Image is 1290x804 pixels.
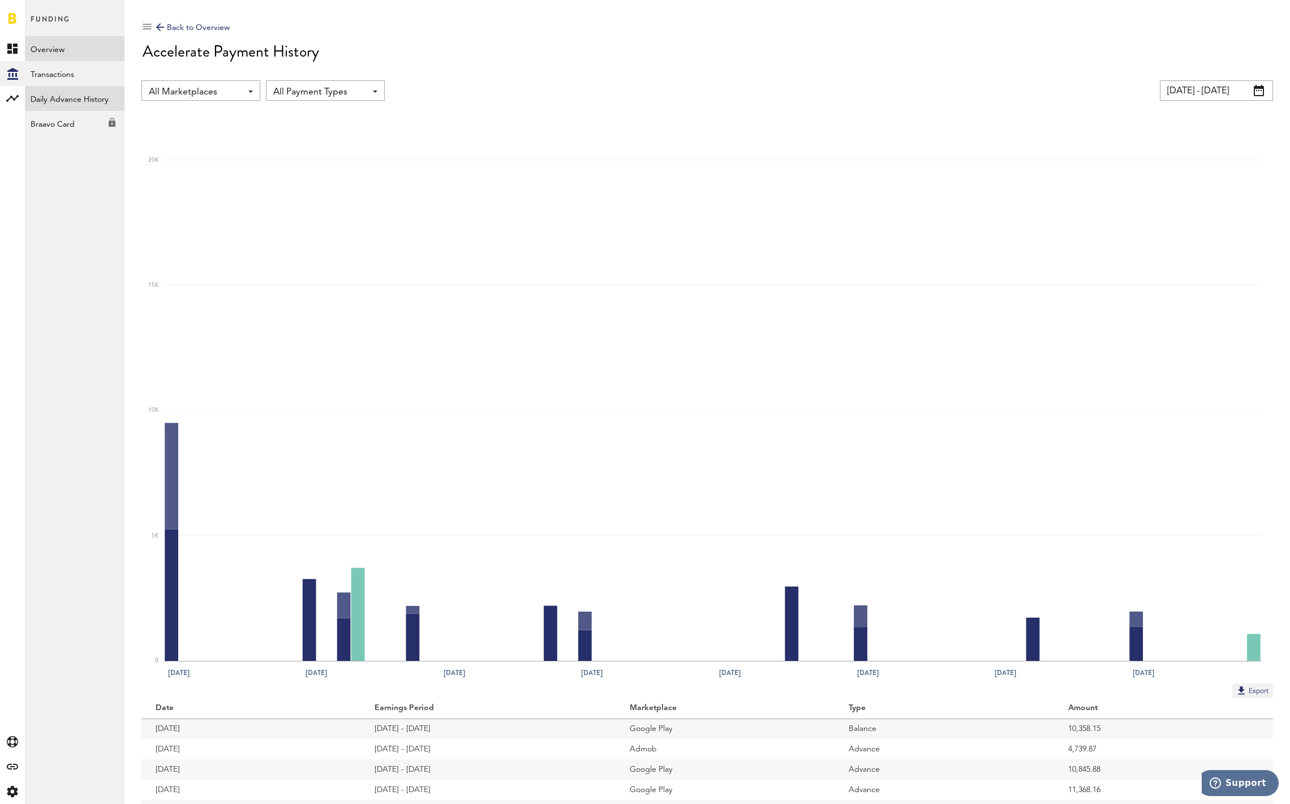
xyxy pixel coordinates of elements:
[306,668,327,678] text: [DATE]
[155,658,158,664] text: 0
[630,704,678,712] ng-transclude: Marketplace
[156,21,230,35] div: Back to Overview
[857,668,879,678] text: [DATE]
[152,533,159,539] text: 5K
[25,36,124,61] a: Overview
[375,704,435,712] ng-transclude: Earnings Period
[1202,770,1279,798] iframe: Opens a widget where you can find more information
[360,719,616,739] td: [DATE] - [DATE]
[616,719,835,739] td: Google Play
[1232,683,1273,698] button: Export
[141,780,360,800] td: [DATE]
[141,759,360,780] td: [DATE]
[719,668,741,678] text: [DATE]
[141,739,360,759] td: [DATE]
[149,83,242,102] span: All Marketplaces
[835,739,1053,759] td: Advance
[616,759,835,780] td: Google Play
[25,86,124,111] a: Daily Advance History
[156,704,175,712] ng-transclude: Date
[1054,759,1273,780] td: 10,845.88
[835,780,1053,800] td: Advance
[1133,668,1154,678] text: [DATE]
[31,12,70,36] span: Funding
[1068,704,1099,712] ng-transclude: Amount
[835,719,1053,739] td: Balance
[616,780,835,800] td: Google Play
[1054,780,1273,800] td: 11,368.16
[143,42,1273,61] div: Accelerate Payment History
[168,668,190,678] text: [DATE]
[360,780,616,800] td: [DATE] - [DATE]
[148,157,159,163] text: 20K
[616,739,835,759] td: Admob
[1236,685,1247,696] img: Export
[148,407,159,413] text: 10K
[25,61,124,86] a: Transactions
[141,719,360,739] td: [DATE]
[444,668,465,678] text: [DATE]
[835,759,1053,780] td: Advance
[581,668,603,678] text: [DATE]
[995,668,1016,678] text: [DATE]
[148,282,159,288] text: 15K
[849,704,867,712] ng-transclude: Type
[360,739,616,759] td: [DATE] - [DATE]
[360,759,616,780] td: [DATE] - [DATE]
[1054,719,1273,739] td: 10,358.15
[1054,739,1273,759] td: 4,739.87
[273,83,366,102] span: All Payment Types
[25,111,124,131] div: Braavo Card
